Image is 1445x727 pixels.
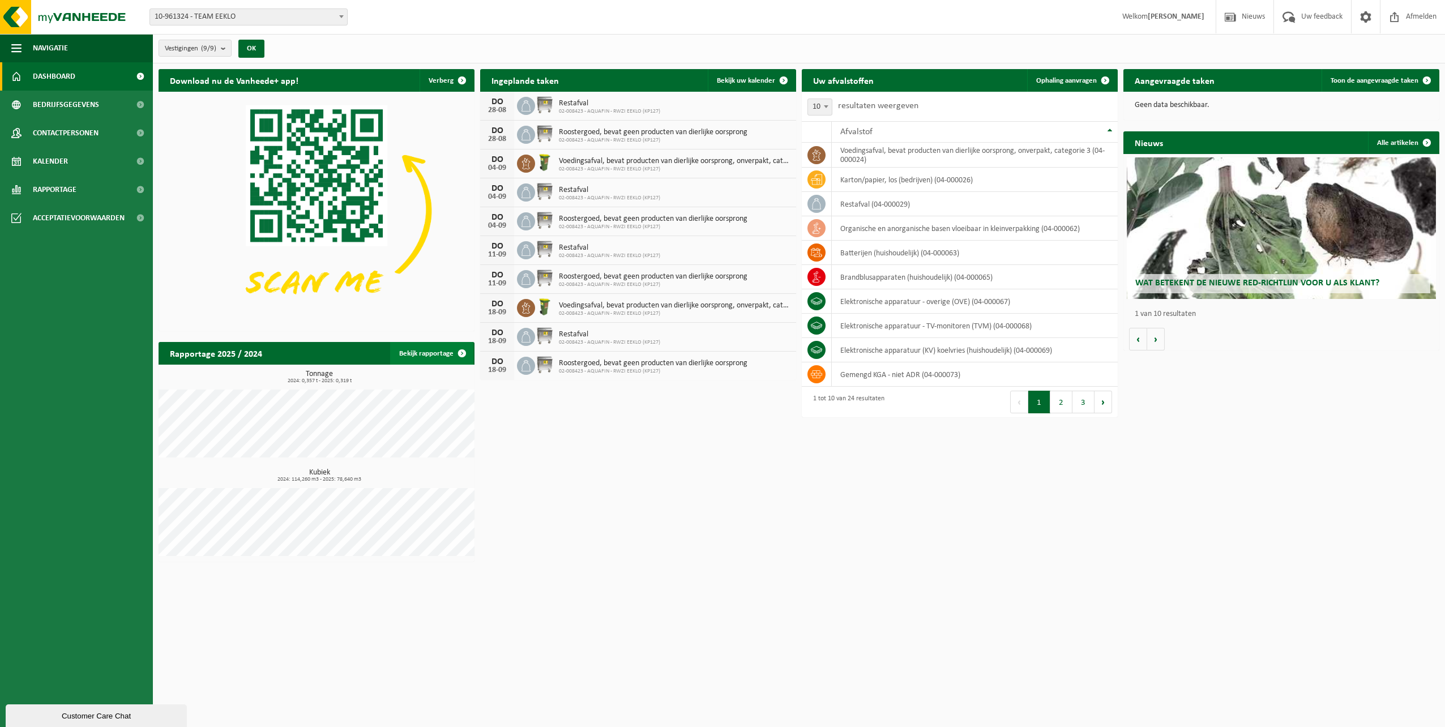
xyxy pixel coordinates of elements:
[1027,69,1117,92] a: Ophaling aanvragen
[486,106,508,114] div: 28-08
[1010,391,1028,413] button: Previous
[832,314,1118,338] td: elektronische apparatuur - TV-monitoren (TVM) (04-000068)
[559,128,747,137] span: Roostergoed, bevat geen producten van dierlijke oorsprong
[559,339,660,346] span: 02-008423 - AQUAFIN - RWZI EEKLO (KP127)
[535,95,554,114] img: WB-1100-GAL-GY-02
[164,477,474,482] span: 2024: 114,260 m3 - 2025: 78,640 m3
[1123,131,1174,153] h2: Nieuws
[535,153,554,172] img: WB-0060-HPE-GN-50
[429,77,454,84] span: Verberg
[535,240,554,259] img: WB-1100-GAL-GY-02
[486,193,508,201] div: 04-09
[808,99,832,115] span: 10
[535,355,554,374] img: WB-1100-GAL-GY-01
[165,40,216,57] span: Vestigingen
[1072,391,1095,413] button: 3
[1331,77,1418,84] span: Toon de aangevraagde taken
[159,69,310,91] h2: Download nu de Vanheede+ app!
[559,368,747,375] span: 02-008423 - AQUAFIN - RWZI EEKLO (KP127)
[486,126,508,135] div: DO
[1135,310,1434,318] p: 1 van 10 resultaten
[535,297,554,317] img: WB-0060-HPE-GN-50
[1129,328,1147,350] button: Vorige
[832,143,1118,168] td: voedingsafval, bevat producten van dierlijke oorsprong, onverpakt, categorie 3 (04-000024)
[559,215,747,224] span: Roostergoed, bevat geen producten van dierlijke oorsprong
[1127,157,1437,299] a: Wat betekent de nieuwe RED-richtlijn voor u als klant?
[390,342,473,365] a: Bekijk rapportage
[559,166,790,173] span: 02-008423 - AQUAFIN - RWZI EEKLO (KP127)
[420,69,473,92] button: Verberg
[838,101,918,110] label: resultaten weergeven
[33,204,125,232] span: Acceptatievoorwaarden
[717,77,775,84] span: Bekijk uw kalender
[6,702,189,727] iframe: chat widget
[33,91,99,119] span: Bedrijfsgegevens
[708,69,795,92] a: Bekijk uw kalender
[486,222,508,230] div: 04-09
[1050,391,1072,413] button: 2
[149,8,348,25] span: 10-961324 - TEAM EEKLO
[1368,131,1438,154] a: Alle artikelen
[33,176,76,204] span: Rapportage
[33,119,99,147] span: Contactpersonen
[832,265,1118,289] td: brandblusapparaten (huishoudelijk) (04-000065)
[832,192,1118,216] td: restafval (04-000029)
[164,370,474,384] h3: Tonnage
[486,135,508,143] div: 28-08
[535,211,554,230] img: WB-1100-GAL-GY-01
[832,241,1118,265] td: batterijen (huishoudelijk) (04-000063)
[535,326,554,345] img: WB-1100-GAL-GY-02
[486,366,508,374] div: 18-09
[164,469,474,482] h3: Kubiek
[559,281,747,288] span: 02-008423 - AQUAFIN - RWZI EEKLO (KP127)
[486,328,508,337] div: DO
[486,280,508,288] div: 11-09
[559,99,660,108] span: Restafval
[201,45,216,52] count: (9/9)
[164,378,474,384] span: 2024: 0,357 t - 2025: 0,319 t
[33,147,68,176] span: Kalender
[559,243,660,253] span: Restafval
[486,213,508,222] div: DO
[1135,279,1379,288] span: Wat betekent de nieuwe RED-richtlijn voor u als klant?
[486,251,508,259] div: 11-09
[486,337,508,345] div: 18-09
[559,301,790,310] span: Voedingsafval, bevat producten van dierlijke oorsprong, onverpakt, categorie 3
[559,330,660,339] span: Restafval
[832,338,1118,362] td: elektronische apparatuur (KV) koelvries (huishoudelijk) (04-000069)
[1095,391,1112,413] button: Next
[832,216,1118,241] td: organische en anorganische basen vloeibaar in kleinverpakking (04-000062)
[559,253,660,259] span: 02-008423 - AQUAFIN - RWZI EEKLO (KP127)
[1036,77,1097,84] span: Ophaling aanvragen
[840,127,873,136] span: Afvalstof
[559,224,747,230] span: 02-008423 - AQUAFIN - RWZI EEKLO (KP127)
[1123,69,1226,91] h2: Aangevraagde taken
[486,155,508,164] div: DO
[832,362,1118,387] td: gemengd KGA - niet ADR (04-000073)
[807,390,884,414] div: 1 tot 10 van 24 resultaten
[1147,328,1165,350] button: Volgende
[559,186,660,195] span: Restafval
[486,300,508,309] div: DO
[238,40,264,58] button: OK
[159,92,474,329] img: Download de VHEPlus App
[486,164,508,172] div: 04-09
[559,310,790,317] span: 02-008423 - AQUAFIN - RWZI EEKLO (KP127)
[159,40,232,57] button: Vestigingen(9/9)
[486,357,508,366] div: DO
[159,342,273,364] h2: Rapportage 2025 / 2024
[486,242,508,251] div: DO
[535,268,554,288] img: WB-1100-GAL-GY-01
[559,359,747,368] span: Roostergoed, bevat geen producten van dierlijke oorsprong
[1322,69,1438,92] a: Toon de aangevraagde taken
[535,182,554,201] img: WB-1100-GAL-GY-02
[559,108,660,115] span: 02-008423 - AQUAFIN - RWZI EEKLO (KP127)
[486,309,508,317] div: 18-09
[802,69,885,91] h2: Uw afvalstoffen
[486,271,508,280] div: DO
[832,168,1118,192] td: karton/papier, los (bedrijven) (04-000026)
[33,34,68,62] span: Navigatie
[535,124,554,143] img: WB-1100-GAL-GY-01
[832,289,1118,314] td: elektronische apparatuur - overige (OVE) (04-000067)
